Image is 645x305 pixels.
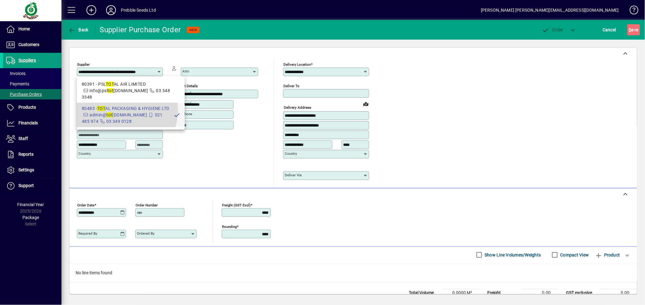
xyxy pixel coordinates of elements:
mat-label: Phone [182,112,192,116]
a: Products [3,100,61,115]
span: Financial Year [18,202,44,207]
button: Add [81,5,101,16]
span: Payments [6,81,29,86]
app-page-header-button: Back [61,24,95,35]
mat-label: Deliver To [283,84,299,88]
button: Order [539,24,567,35]
mat-label: Freight (GST excl) [222,203,251,207]
span: Order [542,27,564,32]
mat-label: Country [78,151,91,156]
div: [PERSON_NAME] [PERSON_NAME][EMAIL_ADDRESS][DOMAIN_NAME] [481,5,619,15]
span: Invoices [6,71,26,76]
button: Save [627,24,640,35]
td: 0.00 [521,289,558,296]
a: Reports [3,147,61,162]
mat-label: Deliver via [285,173,302,177]
mat-label: Order date [77,203,94,207]
mat-label: Mobile [182,102,193,106]
mat-label: Rounding [222,224,237,229]
div: No line items found [69,264,637,282]
a: Customers [3,37,61,53]
span: Purchase Orders [6,92,42,97]
span: Settings [18,167,34,172]
mat-label: Attn [182,69,189,73]
a: Financials [3,115,61,131]
div: Prebble Seeds Ltd [121,5,156,15]
td: Freight [485,289,521,296]
span: NEW [189,28,197,32]
span: Products [18,105,36,110]
div: Supplier Purchase Order [100,25,181,35]
span: Support [18,183,34,188]
a: Staff [3,131,61,147]
td: 0.0000 M³ [443,289,480,296]
mat-label: Order from [77,84,95,88]
span: Suppliers [18,58,36,63]
a: Payments [3,79,61,89]
a: Settings [3,162,61,178]
mat-label: Required by [78,231,97,236]
button: Profile [101,5,121,16]
button: Cancel [601,24,618,35]
span: ave [629,25,639,35]
span: Home [18,26,30,31]
td: GST exclusive [563,289,600,296]
span: S [629,27,631,32]
span: Financials [18,120,38,125]
td: 0.00 [600,289,637,296]
a: Knowledge Base [625,1,637,21]
a: View on map [361,99,371,109]
a: Home [3,22,61,37]
mat-label: Ordered by [137,231,154,236]
td: Total Volume [406,289,443,296]
span: Cancel [603,25,616,35]
label: Compact View [559,252,589,258]
button: Back [66,24,90,35]
span: Staff [18,136,28,141]
mat-label: Delivery Location [283,62,311,67]
span: Customers [18,42,39,47]
mat-label: Email [182,91,191,96]
a: Invoices [3,68,61,79]
label: Show Line Volumes/Weights [484,252,541,258]
span: Reports [18,152,34,157]
mat-label: Country [285,151,297,156]
span: Back [68,27,89,32]
a: Support [3,178,61,194]
a: Purchase Orders [3,89,61,100]
mat-label: Order number [136,203,158,207]
span: Package [22,215,39,220]
mat-label: Supplier [77,62,90,67]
